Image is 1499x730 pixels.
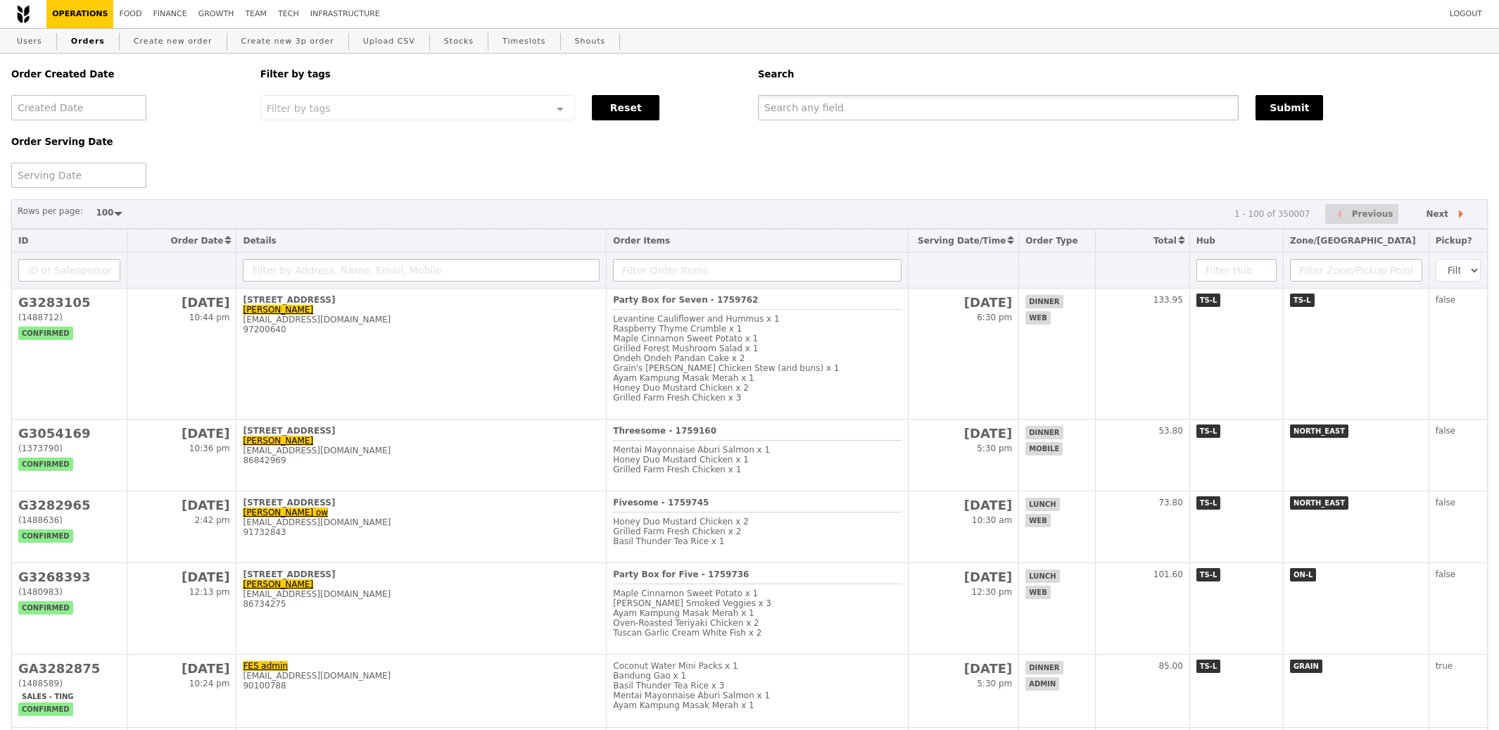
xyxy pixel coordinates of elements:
span: lunch [1025,498,1059,511]
h2: [DATE] [915,661,1012,676]
span: GRAIN [1290,660,1322,673]
span: web [1025,586,1050,599]
span: Mentai Mayonnaise Aburi Salmon x 1 [613,445,770,455]
span: Next [1426,206,1448,222]
h2: [DATE] [134,426,230,441]
span: Ayam Kampung Masak Merah x 1 [613,608,754,618]
div: [STREET_ADDRESS] [243,295,600,305]
span: dinner [1025,426,1063,439]
span: ID [18,236,28,246]
b: Party Box for Seven - 1759762 [613,295,758,305]
span: true [1436,661,1453,671]
span: 5:30 pm [977,443,1012,453]
span: Pickup? [1436,236,1472,246]
span: TS-L [1196,568,1221,581]
h2: GA3282875 [18,661,120,676]
span: Maple Cinnamon Sweet Potato x 1 [613,589,758,598]
span: TS-L [1196,294,1221,307]
h2: G3282965 [18,498,120,512]
span: confirmed [18,601,73,615]
span: Honey Duo Mustard Chicken x 2 [613,517,749,527]
span: confirmed [18,703,73,716]
b: Party Box for Five - 1759736 [613,569,749,579]
input: Filter Zone/Pickup Point [1290,259,1422,282]
b: Fivesome - 1759745 [613,498,709,508]
a: Create new order [128,29,218,54]
div: 97200640 [243,325,600,334]
label: Rows per page: [18,204,83,218]
span: 101.60 [1153,569,1183,579]
div: (1480983) [18,587,120,597]
span: ON-L [1290,568,1316,581]
span: [PERSON_NAME] Smoked Veggies x 3 [613,598,771,608]
span: Ayam Kampung Masak Merah x 1 [613,373,754,383]
h2: [DATE] [134,569,230,584]
h5: Filter by tags [260,69,741,80]
span: NORTH_EAST [1290,424,1348,438]
span: Order Type [1025,236,1077,246]
h5: Order Serving Date [11,137,243,147]
a: [PERSON_NAME] [243,436,313,446]
span: web [1025,514,1050,527]
b: Threesome - 1759160 [613,426,716,436]
span: 10:44 pm [189,313,230,322]
span: confirmed [18,529,73,543]
div: (1488636) [18,515,120,525]
button: Reset [592,95,659,120]
span: Levantine Cauliflower and Hummus x 1 [613,314,779,324]
button: Previous [1325,204,1398,225]
div: [EMAIL_ADDRESS][DOMAIN_NAME] [243,517,600,527]
span: admin [1025,677,1059,691]
span: web [1025,311,1050,325]
a: Shouts [569,29,612,54]
span: Hub [1196,236,1215,246]
span: Grilled Farm Fresh Chicken x 3 [613,393,741,403]
span: 2:42 pm [194,515,229,525]
span: 85.00 [1158,661,1182,671]
input: Filter Order Items [613,259,902,282]
span: mobile [1025,442,1063,455]
span: Grilled Farm Fresh Chicken x 2 [613,527,741,536]
span: TS-L [1196,496,1221,510]
div: [EMAIL_ADDRESS][DOMAIN_NAME] [243,589,600,599]
span: confirmed [18,458,73,471]
span: Grilled Forest Mushroom Salad x 1 [613,344,758,353]
a: Timeslots [497,29,551,54]
span: Grilled Farm Fresh Chicken x 1 [613,465,741,474]
div: Basil Thunder Tea Rice x 3 [613,681,902,691]
span: false [1436,295,1456,305]
span: NORTH_EAST [1290,496,1348,510]
input: Created Date [11,95,146,120]
span: 12:30 pm [972,587,1013,597]
div: (1373790) [18,443,120,453]
input: Filter Hub [1196,259,1277,282]
span: false [1436,426,1456,436]
span: Order Items [613,236,670,246]
a: [PERSON_NAME] [243,579,313,589]
div: [STREET_ADDRESS] [243,426,600,436]
div: 90100788 [243,681,600,691]
div: [EMAIL_ADDRESS][DOMAIN_NAME] [243,671,600,681]
span: Raspberry Thyme Crumble x 1 [613,324,742,334]
span: Ondeh Ondeh Pandan Cake x 2 [613,353,745,363]
span: TS-L [1196,660,1221,673]
div: [STREET_ADDRESS] [243,569,600,579]
h5: Search [758,69,1488,80]
h2: G3283105 [18,295,120,310]
div: 86842969 [243,455,600,465]
span: 6:30 pm [977,313,1012,322]
span: 53.80 [1158,426,1182,436]
span: Honey Duo Mustard Chicken x 2 [613,383,749,393]
span: 10:36 pm [189,443,230,453]
button: Next [1414,204,1481,225]
span: false [1436,498,1456,508]
input: Filter by Address, Name, Email, Mobile [243,259,600,282]
h2: [DATE] [134,661,230,676]
a: [PERSON_NAME] ow [243,508,328,517]
span: 10:30 am [972,515,1012,525]
div: (1488712) [18,313,120,322]
span: Previous [1352,206,1393,222]
div: Ayam Kampung Masak Merah x 1 [613,700,902,710]
h2: [DATE] [915,498,1012,512]
div: (1488589) [18,679,120,688]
